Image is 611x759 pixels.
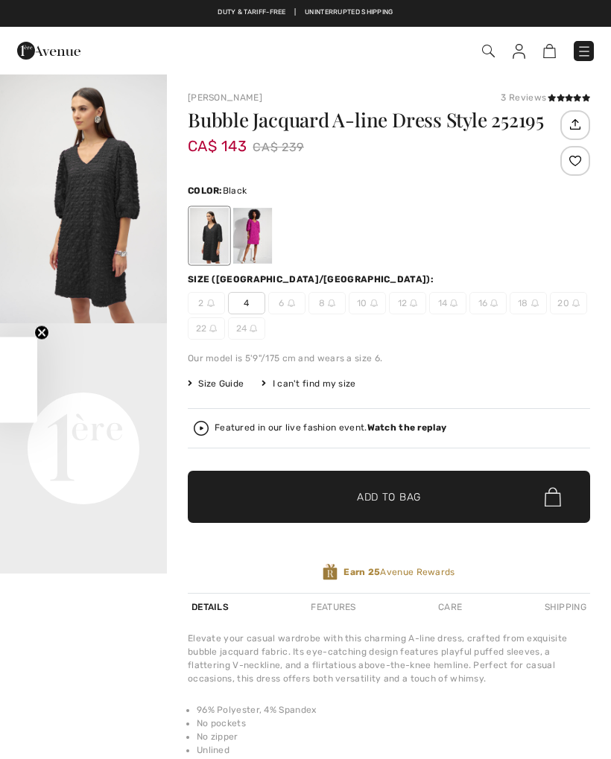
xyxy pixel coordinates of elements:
[34,325,49,340] button: Close teaser
[357,489,421,505] span: Add to Bag
[288,299,295,307] img: ring-m.svg
[513,44,525,59] img: My Info
[233,208,272,264] div: Purple orchid
[490,299,498,307] img: ring-m.svg
[367,422,447,433] strong: Watch the replay
[262,377,355,390] div: I can't find my size
[253,136,304,159] span: CA$ 239
[550,292,587,314] span: 20
[344,567,380,577] strong: Earn 25
[188,292,225,314] span: 2
[197,743,590,757] li: Unlined
[250,325,257,332] img: ring-m.svg
[17,42,80,57] a: 1ère Avenue
[328,299,335,307] img: ring-m.svg
[510,292,547,314] span: 18
[190,208,229,264] div: Black
[501,91,590,104] div: 3 Reviews
[188,352,590,365] div: Our model is 5'9"/175 cm and wears a size 6.
[188,110,557,130] h1: Bubble Jacquard A-line Dress Style 252195
[197,703,590,717] li: 96% Polyester, 4% Spandex
[482,45,495,57] img: Search
[323,563,338,581] img: Avenue Rewards
[541,594,590,620] div: Shipping
[228,292,265,314] span: 4
[268,292,305,314] span: 6
[188,594,232,620] div: Details
[450,299,458,307] img: ring-m.svg
[469,292,507,314] span: 16
[344,565,455,579] span: Avenue Rewards
[188,92,262,103] a: [PERSON_NAME]
[17,36,80,66] img: 1ère Avenue
[197,730,590,743] li: No zipper
[209,325,217,332] img: ring-m.svg
[197,717,590,730] li: No pockets
[188,122,247,155] span: CA$ 143
[543,44,556,58] img: Shopping Bag
[223,185,247,196] span: Black
[572,299,580,307] img: ring-m.svg
[228,317,265,340] span: 24
[563,112,587,137] img: Share
[188,377,244,390] span: Size Guide
[389,292,426,314] span: 12
[307,594,359,620] div: Features
[531,299,539,307] img: ring-m.svg
[349,292,386,314] span: 10
[188,632,590,685] div: Elevate your casual wardrobe with this charming A-line dress, crafted from exquisite bubble jacqu...
[429,292,466,314] span: 14
[188,471,590,523] button: Add to Bag
[188,273,437,286] div: Size ([GEOGRAPHIC_DATA]/[GEOGRAPHIC_DATA]):
[545,487,561,506] img: Bag.svg
[434,594,466,620] div: Care
[207,299,215,307] img: ring-m.svg
[188,185,223,196] span: Color:
[194,421,209,436] img: Watch the replay
[577,44,592,59] img: Menu
[215,423,446,433] div: Featured in our live fashion event.
[410,299,417,307] img: ring-m.svg
[188,317,225,340] span: 22
[308,292,346,314] span: 8
[370,299,378,307] img: ring-m.svg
